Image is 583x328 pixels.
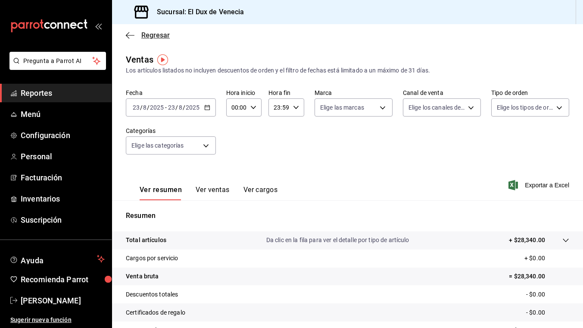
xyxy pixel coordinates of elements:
[23,57,93,66] span: Pregunta a Parrot AI
[315,90,393,96] label: Marca
[150,7,244,17] h3: Sucursal: El Dux de Venecia
[243,186,278,200] button: Ver cargos
[320,103,364,112] span: Elige las marcas
[126,272,159,281] p: Venta bruta
[196,186,230,200] button: Ver ventas
[168,104,175,111] input: --
[21,193,105,205] span: Inventarios
[526,308,569,317] p: - $0.00
[132,104,140,111] input: --
[226,90,262,96] label: Hora inicio
[140,186,182,200] button: Ver resumen
[510,180,569,190] button: Exportar a Excel
[126,31,170,39] button: Regresar
[21,151,105,162] span: Personal
[140,186,277,200] div: navigation tabs
[126,236,166,245] p: Total artículos
[497,103,553,112] span: Elige los tipos de orden
[21,129,105,141] span: Configuración
[408,103,465,112] span: Elige los canales de venta
[21,295,105,306] span: [PERSON_NAME]
[126,53,153,66] div: Ventas
[6,63,106,72] a: Pregunta a Parrot AI
[126,211,569,221] p: Resumen
[10,315,105,325] span: Sugerir nueva función
[165,104,167,111] span: -
[95,22,102,29] button: open_drawer_menu
[266,236,409,245] p: Da clic en la fila para ver el detalle por tipo de artículo
[126,66,569,75] div: Los artículos listados no incluyen descuentos de orden y el filtro de fechas está limitado a un m...
[157,54,168,65] img: Tooltip marker
[21,87,105,99] span: Reportes
[131,141,184,150] span: Elige las categorías
[524,254,569,263] p: + $0.00
[143,104,147,111] input: --
[141,31,170,39] span: Regresar
[140,104,143,111] span: /
[175,104,178,111] span: /
[126,90,216,96] label: Fecha
[21,108,105,120] span: Menú
[21,214,105,226] span: Suscripción
[185,104,200,111] input: ----
[126,254,178,263] p: Cargos por servicio
[126,290,178,299] p: Descuentos totales
[268,90,304,96] label: Hora fin
[178,104,183,111] input: --
[21,274,105,285] span: Recomienda Parrot
[21,172,105,183] span: Facturación
[150,104,164,111] input: ----
[21,254,94,264] span: Ayuda
[9,52,106,70] button: Pregunta a Parrot AI
[526,290,569,299] p: - $0.00
[403,90,481,96] label: Canal de venta
[509,272,569,281] p: = $28,340.00
[126,308,185,317] p: Certificados de regalo
[183,104,185,111] span: /
[491,90,569,96] label: Tipo de orden
[126,128,216,134] label: Categorías
[509,236,545,245] p: + $28,340.00
[147,104,150,111] span: /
